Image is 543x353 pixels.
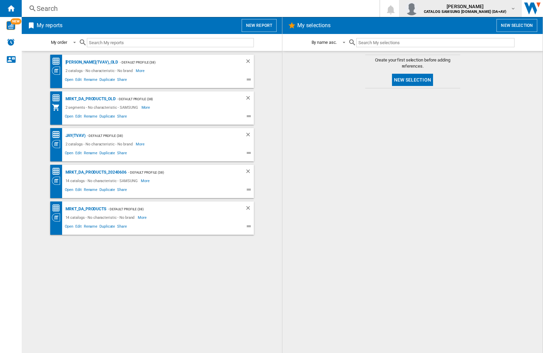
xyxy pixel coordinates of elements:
[98,76,116,85] span: Duplicate
[64,177,141,185] div: 14 catalogs - No characteristic - SAMSUNG
[83,76,98,85] span: Rename
[106,205,231,213] div: - Default profile (38)
[98,223,116,231] span: Duplicate
[64,131,86,140] div: JAY(TVAV)
[64,113,75,121] span: Open
[64,67,136,75] div: 2 catalogs - No characteristic - No brand
[116,187,128,195] span: Share
[64,95,116,103] div: MRKT_DA_PRODUCTS_OLD
[86,131,231,140] div: - Default profile (38)
[245,168,254,177] div: Delete
[118,58,231,67] div: - Default profile (38)
[245,95,254,103] div: Delete
[52,130,64,139] div: Price Matrix
[83,113,98,121] span: Rename
[64,205,106,213] div: MRKT_DA_PRODUCTS
[83,223,98,231] span: Rename
[74,223,83,231] span: Edit
[116,223,128,231] span: Share
[98,113,116,121] span: Duplicate
[52,213,64,222] div: Category View
[74,187,83,195] span: Edit
[136,140,146,148] span: More
[98,187,116,195] span: Duplicate
[64,223,75,231] span: Open
[52,67,64,75] div: Category View
[83,150,98,158] span: Rename
[138,213,148,222] span: More
[52,167,64,176] div: Price Matrix
[312,40,337,45] div: By name asc.
[136,67,146,75] span: More
[116,150,128,158] span: Share
[37,4,362,13] div: Search
[11,18,21,24] span: NEW
[51,40,67,45] div: My order
[52,177,64,185] div: Category View
[35,19,64,32] h2: My reports
[64,150,75,158] span: Open
[242,19,277,32] button: New report
[116,113,128,121] span: Share
[64,213,138,222] div: 14 catalogs - No characteristic - No brand
[356,38,514,47] input: Search My selections
[98,150,116,158] span: Duplicate
[52,57,64,66] div: Price Matrix
[405,2,418,15] img: profile.jpg
[52,204,64,212] div: Price Matrix
[74,150,83,158] span: Edit
[7,38,15,46] img: alerts-logo.svg
[64,140,136,148] div: 2 catalogs - No characteristic - No brand
[6,21,15,30] img: wise-card.svg
[64,76,75,85] span: Open
[141,177,151,185] span: More
[52,94,64,102] div: Price Matrix
[127,168,231,177] div: - Default profile (38)
[74,113,83,121] span: Edit
[296,19,332,32] h2: My selections
[424,10,506,14] b: CATALOG SAMSUNG [DOMAIN_NAME] (DA+AV)
[74,76,83,85] span: Edit
[245,58,254,67] div: Delete
[365,57,460,69] span: Create your first selection before adding references.
[52,103,64,111] div: My Assortment
[64,58,118,67] div: [PERSON_NAME](TVAV)_old
[64,103,142,111] div: 2 segments - No characteristic - SAMSUNG
[87,38,254,47] input: Search My reports
[142,103,151,111] span: More
[116,95,231,103] div: - Default profile (38)
[245,131,254,140] div: Delete
[392,74,433,86] button: New selection
[116,76,128,85] span: Share
[64,168,127,177] div: MRKT_DA_PRODUCTS_20240606
[64,187,75,195] span: Open
[424,3,506,10] span: [PERSON_NAME]
[245,205,254,213] div: Delete
[497,19,537,32] button: New selection
[83,187,98,195] span: Rename
[52,140,64,148] div: Category View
